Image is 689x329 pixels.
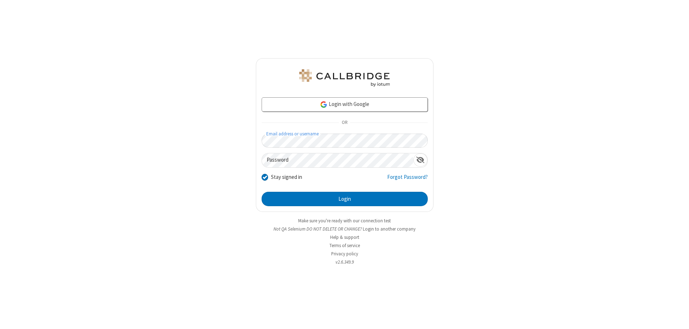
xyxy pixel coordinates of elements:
img: google-icon.png [320,101,328,108]
li: v2.6.349.9 [256,259,433,265]
input: Email address or username [262,134,428,148]
a: Terms of service [329,242,360,249]
label: Stay signed in [271,173,302,181]
a: Make sure you're ready with our connection test [298,218,391,224]
img: QA Selenium DO NOT DELETE OR CHANGE [298,69,391,87]
input: Password [262,153,413,167]
div: Show password [413,153,427,167]
a: Help & support [330,234,359,240]
a: Privacy policy [331,251,358,257]
a: Login with Google [262,97,428,112]
li: Not QA Selenium DO NOT DELETE OR CHANGE? [256,226,433,232]
button: Login to another company [363,226,416,232]
a: Forgot Password? [387,173,428,187]
button: Login [262,192,428,206]
span: OR [339,118,350,128]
